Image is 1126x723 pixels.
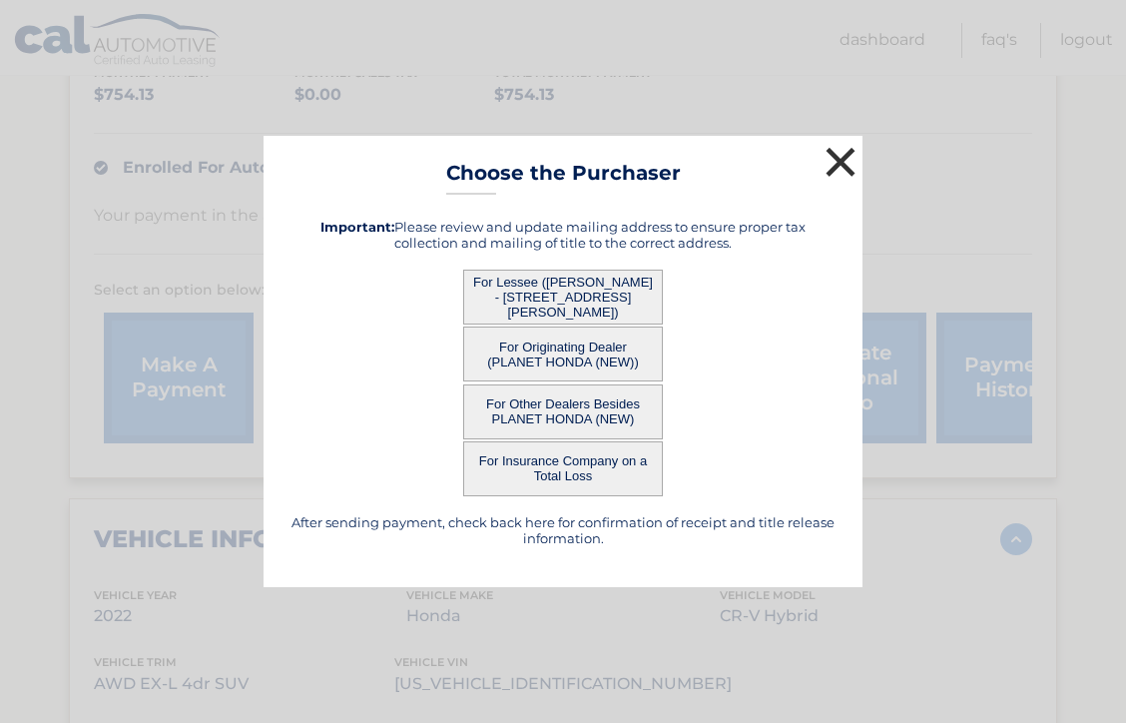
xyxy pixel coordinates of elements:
[821,142,860,182] button: ×
[288,514,838,546] h5: After sending payment, check back here for confirmation of receipt and title release information.
[463,327,663,381] button: For Originating Dealer (PLANET HONDA (NEW))
[288,219,838,251] h5: Please review and update mailing address to ensure proper tax collection and mailing of title to ...
[446,161,681,196] h3: Choose the Purchaser
[463,441,663,496] button: For Insurance Company on a Total Loss
[463,270,663,325] button: For Lessee ([PERSON_NAME] - [STREET_ADDRESS][PERSON_NAME])
[463,384,663,439] button: For Other Dealers Besides PLANET HONDA (NEW)
[320,219,394,235] strong: Important:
